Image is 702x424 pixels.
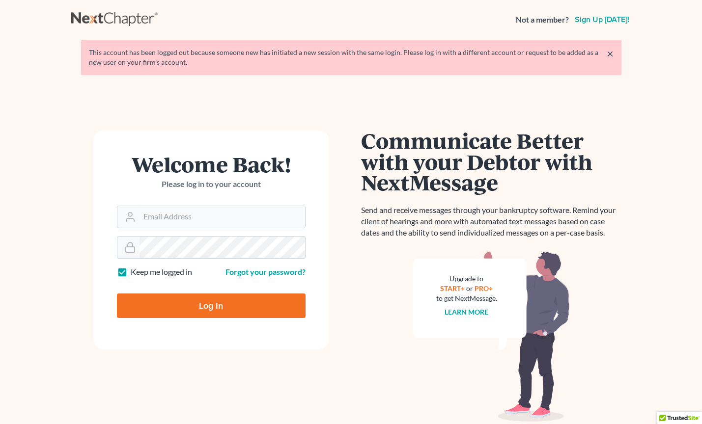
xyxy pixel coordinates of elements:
a: START+ [440,284,465,292]
div: This account has been logged out because someone new has initiated a new session with the same lo... [89,48,614,67]
a: Learn more [445,308,488,316]
strong: Not a member? [516,14,569,26]
h1: Welcome Back! [117,154,306,175]
p: Please log in to your account [117,179,306,190]
input: Email Address [140,206,305,228]
a: × [607,48,614,59]
img: nextmessage_bg-59042aed3d76b12b5cd301f8e5b87938c9018125f34e5fa2b7a6b67550977c72.svg [413,250,570,422]
span: or [466,284,473,292]
input: Log In [117,293,306,318]
a: Forgot your password? [225,267,306,276]
p: Send and receive messages through your bankruptcy software. Remind your client of hearings and mo... [361,205,621,238]
h1: Communicate Better with your Debtor with NextMessage [361,130,621,193]
div: Upgrade to [436,274,497,284]
a: Sign up [DATE]! [573,16,631,24]
a: PRO+ [475,284,493,292]
label: Keep me logged in [131,266,192,278]
div: to get NextMessage. [436,293,497,303]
